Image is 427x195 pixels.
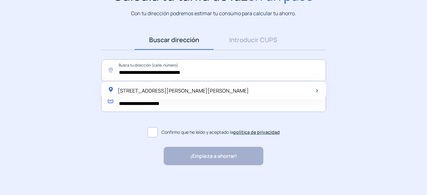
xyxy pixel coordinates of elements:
[214,30,293,50] a: Introducir CUPS
[161,129,280,136] span: Confirmo que he leído y aceptado la
[108,86,114,93] img: location-pin-green.svg
[316,89,318,92] img: arrow-next-item.svg
[118,87,249,94] span: [STREET_ADDRESS][PERSON_NAME][PERSON_NAME]
[131,10,296,17] p: Con tu dirección podremos estimar tu consumo para calcular tu ahorro.
[135,30,214,50] a: Buscar dirección
[233,129,280,135] a: política de privacidad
